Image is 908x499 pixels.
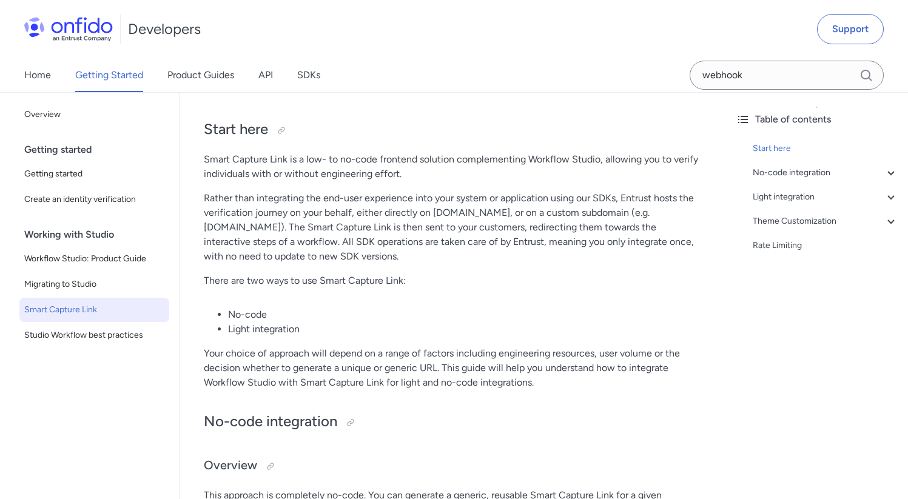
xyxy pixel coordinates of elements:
a: SDKs [297,58,320,92]
h3: Overview [204,457,702,476]
a: Theme Customization [753,214,898,229]
p: Smart Capture Link is a low- to no-code frontend solution complementing Workflow Studio, allowing... [204,152,702,181]
a: Light integration [753,190,898,204]
input: Onfido search input field [690,61,884,90]
a: Create an identity verification [19,187,169,212]
p: Your choice of approach will depend on a range of factors including engineering resources, user v... [204,346,702,390]
a: Getting Started [75,58,143,92]
a: Overview [19,102,169,127]
span: Getting started [24,167,164,181]
img: Onfido Logo [24,17,113,41]
span: Workflow Studio: Product Guide [24,252,164,266]
h2: No-code integration [204,412,702,432]
h1: Developers [128,19,201,39]
a: API [258,58,273,92]
a: Rate Limiting [753,238,898,253]
a: Migrating to Studio [19,272,169,296]
a: No-code integration [753,166,898,180]
a: Studio Workflow best practices [19,323,169,347]
a: Support [817,14,884,44]
p: Rather than integrating the end-user experience into your system or application using our SDKs, E... [204,191,702,264]
p: There are two ways to use Smart Capture Link: [204,273,702,288]
span: Studio Workflow best practices [24,328,164,343]
div: Getting started [24,138,174,162]
a: Getting started [19,162,169,186]
a: Workflow Studio: Product Guide [19,247,169,271]
div: Working with Studio [24,223,174,247]
a: Product Guides [167,58,234,92]
span: Migrating to Studio [24,277,164,292]
span: Smart Capture Link [24,303,164,317]
span: Create an identity verification [24,192,164,207]
h2: Start here [204,119,702,140]
li: Light integration [228,322,702,337]
div: Table of contents [736,112,898,127]
a: Smart Capture Link [19,298,169,322]
li: No-code [228,307,702,322]
span: Overview [24,107,164,122]
a: Start here [753,141,898,156]
a: Home [24,58,51,92]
